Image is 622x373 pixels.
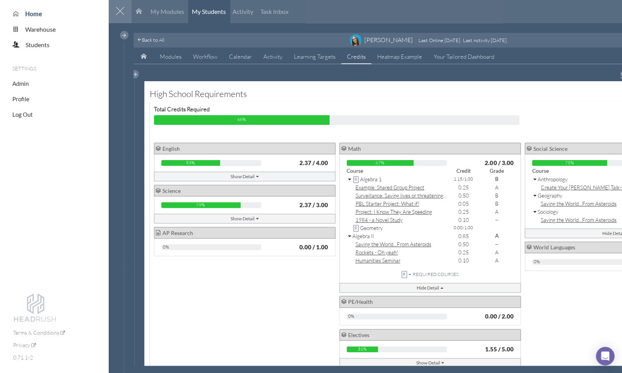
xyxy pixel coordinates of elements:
div: : [DATE] [463,37,507,43]
a: Profile [12,95,29,102]
div: Show Detail [416,359,444,367]
div: Grade [480,167,513,175]
a: Students [19,41,50,48]
span: Learning Targets [294,53,335,60]
span: Geography [538,192,562,199]
span: Settings [12,65,36,72]
a: 1984 - a Novel Study [355,216,402,223]
span: Last Activity [463,37,490,43]
span: 0.71.1-2 [13,354,33,361]
span: Home [25,10,42,17]
span: Anthropology [538,176,568,182]
a: Example: Shared Group Project [355,184,424,191]
strong: 1.55 / 5.00 [485,346,513,353]
span: 31% [357,346,366,352]
div: 0.85 [447,232,480,240]
div: 0.25 [447,208,480,216]
div: 0.25 [447,248,480,256]
div: 0.25 [447,183,480,191]
span: 75% [565,160,574,165]
a: Heatmap Example [371,49,428,64]
a: Log Out [12,111,33,118]
a: Activity [258,49,288,64]
div: Show Detail [231,172,259,181]
div: [PERSON_NAME] [364,36,412,44]
span: Warehouse [25,26,56,33]
a: Saving the World...From Asteroids [355,241,431,247]
span: My Students [192,8,226,15]
a: Saving the World...From Asteroids [541,216,617,223]
div: Credit [447,167,480,175]
a: Back to All [137,36,164,44]
div: Hide Detail [417,284,443,292]
div: 0.05 [447,199,480,208]
div: -- [480,240,513,248]
a: Saving the World...From Asteroids [541,200,617,207]
strong: 2.00 / 3.00 [485,159,513,166]
div: Course [347,167,447,175]
div: B [480,199,513,208]
div: B [480,175,513,183]
span: R [353,225,359,232]
span: Modules [160,53,181,60]
span: Humanities Seminar [355,257,400,264]
div: 0.10 [447,256,480,264]
a: Privacy [13,342,36,348]
div: English [154,143,335,155]
a: Your Tailored Dashboard [428,49,500,64]
img: image [350,34,361,46]
a: Surveillance: Saving lives or threatening your rights? [355,192,470,199]
strong: 2.37 / 3.00 [299,201,328,208]
span: = [408,270,411,278]
div: Science [154,185,335,197]
span: Calendar [229,53,252,60]
span: Algebra 1 [360,176,382,182]
div: 0.00 /1.00 [447,224,480,232]
div: 0.50 [447,240,480,248]
span: 0% [163,244,169,250]
div: A [480,232,513,240]
a: Warehouse [19,26,56,33]
span: Geometry [360,225,383,231]
div: Math [339,143,521,155]
div: AP Research [154,227,335,239]
div: 0.50 [447,191,480,199]
span: 0% [533,259,540,264]
div: A [480,183,513,191]
a: Home [19,10,42,17]
div: A [480,248,513,256]
span: Last Online [418,37,443,43]
div: A [480,256,513,264]
span: Task Inbox [260,8,289,15]
strong: 0.00 / 1.00 [299,244,328,250]
span: 0% [348,313,354,319]
span: Activity [232,8,253,15]
div: Show Detail [231,215,259,223]
span: Workflow [193,53,217,60]
a: Rockets - Oh yeah! [355,249,398,255]
span: Activity [263,53,282,60]
div: A [480,208,513,216]
span: PBL Starter Project: What if? [355,200,419,207]
a: Credits [341,49,371,64]
a: Project: I Know They Are Speeding [355,208,432,215]
span: Sociology [538,208,559,215]
a: Admin [12,80,29,87]
span: Students [26,41,50,48]
strong: 0.00 / 2.00 [485,313,513,320]
a: Workflow [187,49,223,64]
span: R [353,176,359,183]
span: My Modules [150,8,184,15]
span: Required Courses [413,270,458,278]
div: : [DATE] [418,37,463,43]
a: Modules [154,49,187,64]
a: Calendar [223,49,258,64]
div: -- [480,216,513,224]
